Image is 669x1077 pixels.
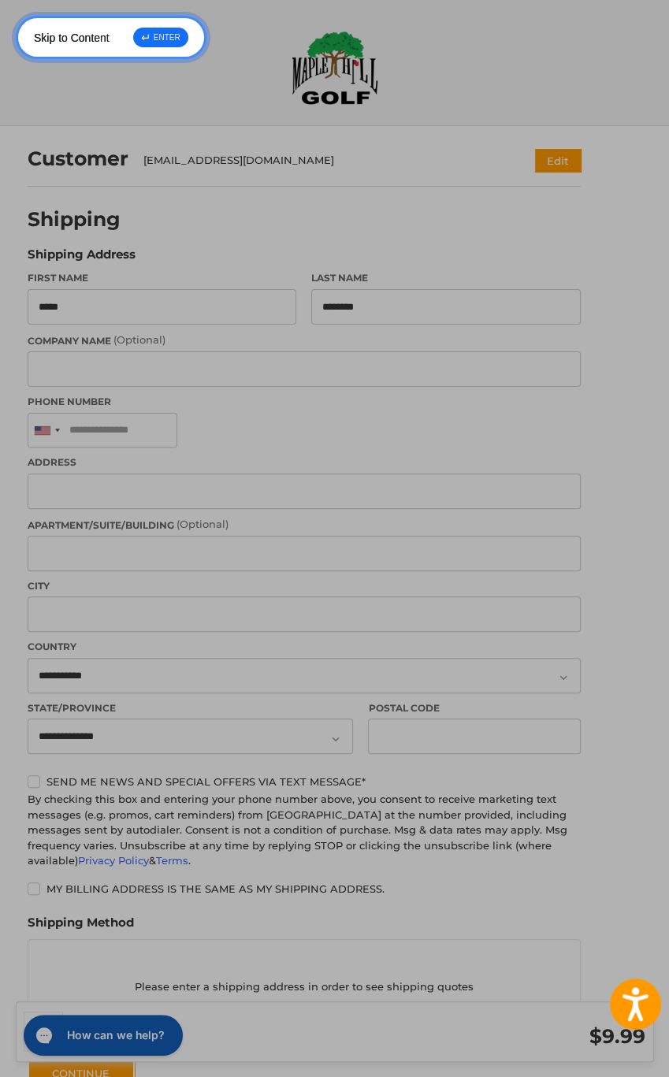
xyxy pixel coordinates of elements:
[143,153,504,169] div: [EMAIL_ADDRESS][DOMAIN_NAME]
[78,854,149,867] a: Privacy Policy
[28,914,134,939] legend: Shipping Method
[311,271,580,285] label: Last Name
[28,775,581,788] label: Send me news and special offers via text message*
[28,271,296,285] label: First Name
[156,854,188,867] a: Terms
[535,149,581,172] button: Edit
[28,332,581,348] label: Company Name
[177,518,229,530] small: (Optional)
[28,147,128,171] h2: Customer
[79,1020,362,1038] h3: 1 Item
[16,1009,187,1061] iframe: Gorgias live chat messenger
[368,701,580,715] label: Postal Code
[292,31,378,105] img: Maple Hill Golf
[28,972,580,1003] p: Please enter a shipping address in order to see shipping quotes
[28,455,581,470] label: Address
[28,517,581,533] label: Apartment/Suite/Building
[28,395,581,409] label: Phone Number
[28,640,581,654] label: Country
[28,246,136,271] legend: Shipping Address
[28,882,581,895] label: My billing address is the same as my shipping address.
[28,414,65,448] div: United States: +1
[113,333,165,346] small: (Optional)
[28,207,121,232] h2: Shipping
[28,579,581,593] label: City
[28,701,353,715] label: State/Province
[28,792,581,869] div: By checking this box and entering your phone number above, you consent to receive marketing text ...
